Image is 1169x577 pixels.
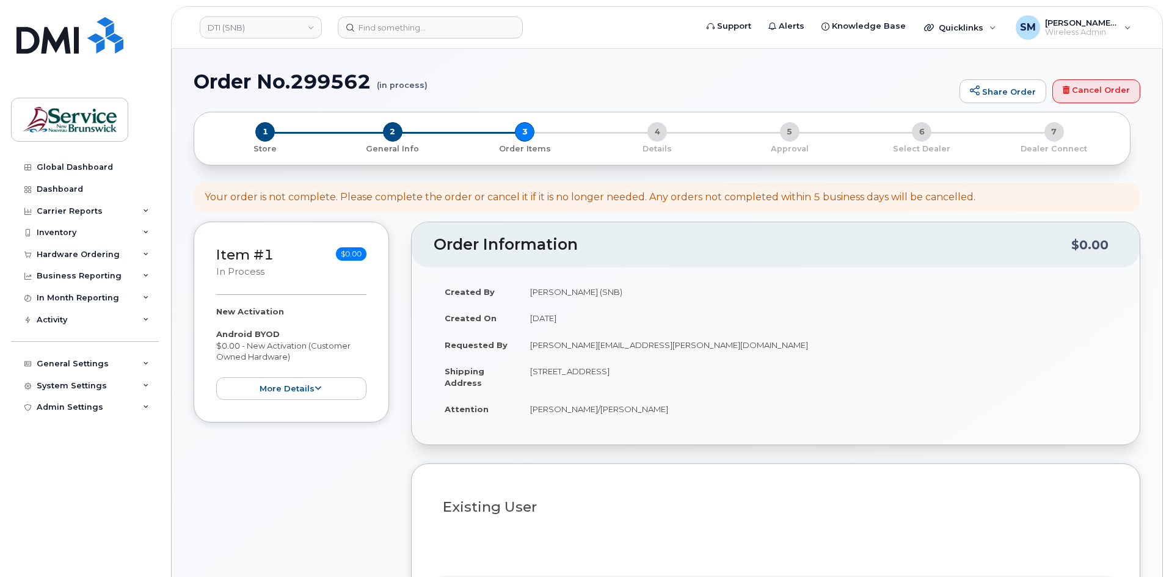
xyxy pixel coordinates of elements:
strong: Shipping Address [445,366,484,388]
a: 2 General Info [327,142,459,154]
p: Store [209,143,322,154]
a: Item #1 [216,246,274,263]
h3: Existing User [443,499,1109,515]
h1: Order No.299562 [194,71,953,92]
a: Cancel Order [1052,79,1140,104]
button: more details [216,377,366,400]
strong: Created By [445,287,495,297]
strong: Attention [445,404,489,414]
strong: Android BYOD [216,329,280,339]
p: General Info [332,143,454,154]
td: [PERSON_NAME]/[PERSON_NAME] [519,396,1118,423]
span: $0.00 [336,247,366,261]
a: 1 Store [204,142,327,154]
td: [STREET_ADDRESS] [519,358,1118,396]
td: [DATE] [519,305,1118,332]
td: [PERSON_NAME][EMAIL_ADDRESS][PERSON_NAME][DOMAIN_NAME] [519,332,1118,358]
div: Your order is not complete. Please complete the order or cancel it if it is no longer needed. Any... [205,191,975,205]
strong: New Activation [216,307,284,316]
h2: Order Information [434,236,1071,253]
strong: Created On [445,313,497,323]
strong: Requested By [445,340,508,350]
div: $0.00 [1071,233,1109,256]
a: Share Order [960,79,1046,104]
div: $0.00 - New Activation (Customer Owned Hardware) [216,306,366,400]
small: (in process) [377,71,428,90]
span: 1 [255,122,275,142]
small: in process [216,266,264,277]
span: 2 [383,122,402,142]
td: [PERSON_NAME] (SNB) [519,278,1118,305]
